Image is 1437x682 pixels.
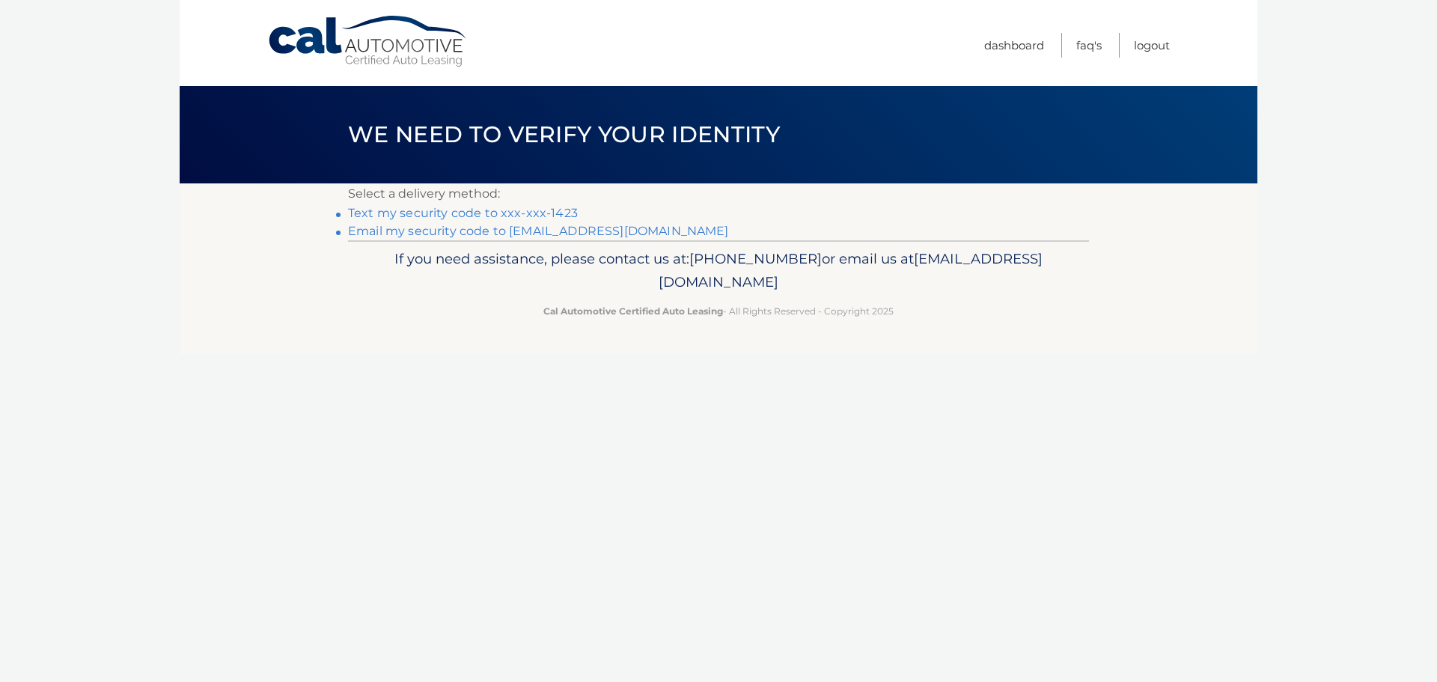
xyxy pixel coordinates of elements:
a: Dashboard [984,33,1044,58]
a: Text my security code to xxx-xxx-1423 [348,206,578,220]
span: We need to verify your identity [348,121,780,148]
a: Cal Automotive [267,15,469,68]
span: [PHONE_NUMBER] [689,250,822,267]
p: If you need assistance, please contact us at: or email us at [358,247,1079,295]
p: - All Rights Reserved - Copyright 2025 [358,303,1079,319]
a: Email my security code to [EMAIL_ADDRESS][DOMAIN_NAME] [348,224,729,238]
p: Select a delivery method: [348,183,1089,204]
a: FAQ's [1076,33,1102,58]
a: Logout [1134,33,1170,58]
strong: Cal Automotive Certified Auto Leasing [543,305,723,317]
